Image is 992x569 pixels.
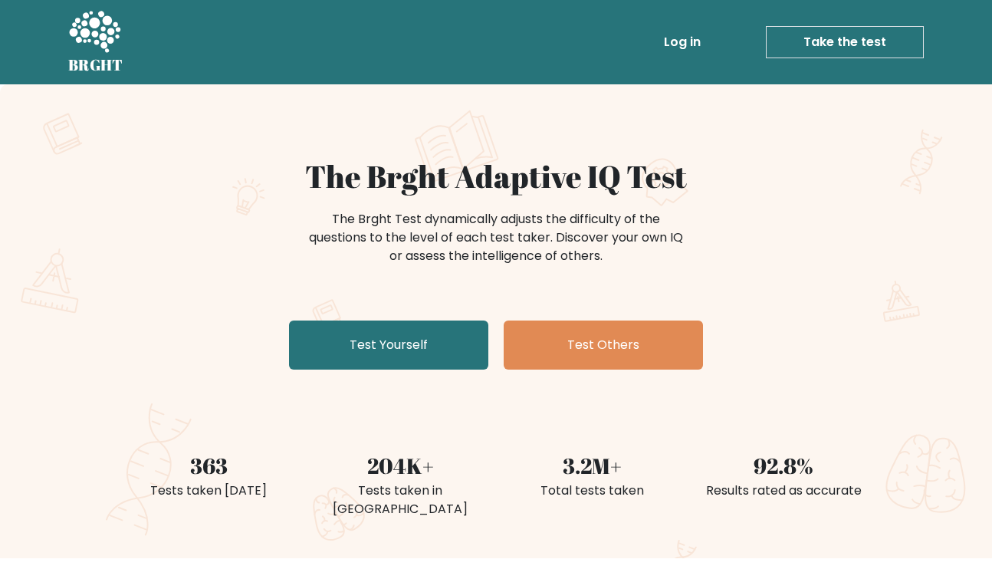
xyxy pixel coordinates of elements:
div: 363 [122,449,295,482]
div: 204K+ [314,449,487,482]
div: Results rated as accurate [697,482,870,500]
a: Test Others [504,321,703,370]
h1: The Brght Adaptive IQ Test [122,158,870,195]
div: Tests taken [DATE] [122,482,295,500]
div: 3.2M+ [505,449,678,482]
div: 92.8% [697,449,870,482]
a: Test Yourself [289,321,488,370]
div: Tests taken in [GEOGRAPHIC_DATA] [314,482,487,518]
h5: BRGHT [68,56,123,74]
div: Total tests taken [505,482,678,500]
a: BRGHT [68,6,123,78]
a: Take the test [766,26,924,58]
a: Log in [658,27,707,58]
div: The Brght Test dynamically adjusts the difficulty of the questions to the level of each test take... [304,210,688,265]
